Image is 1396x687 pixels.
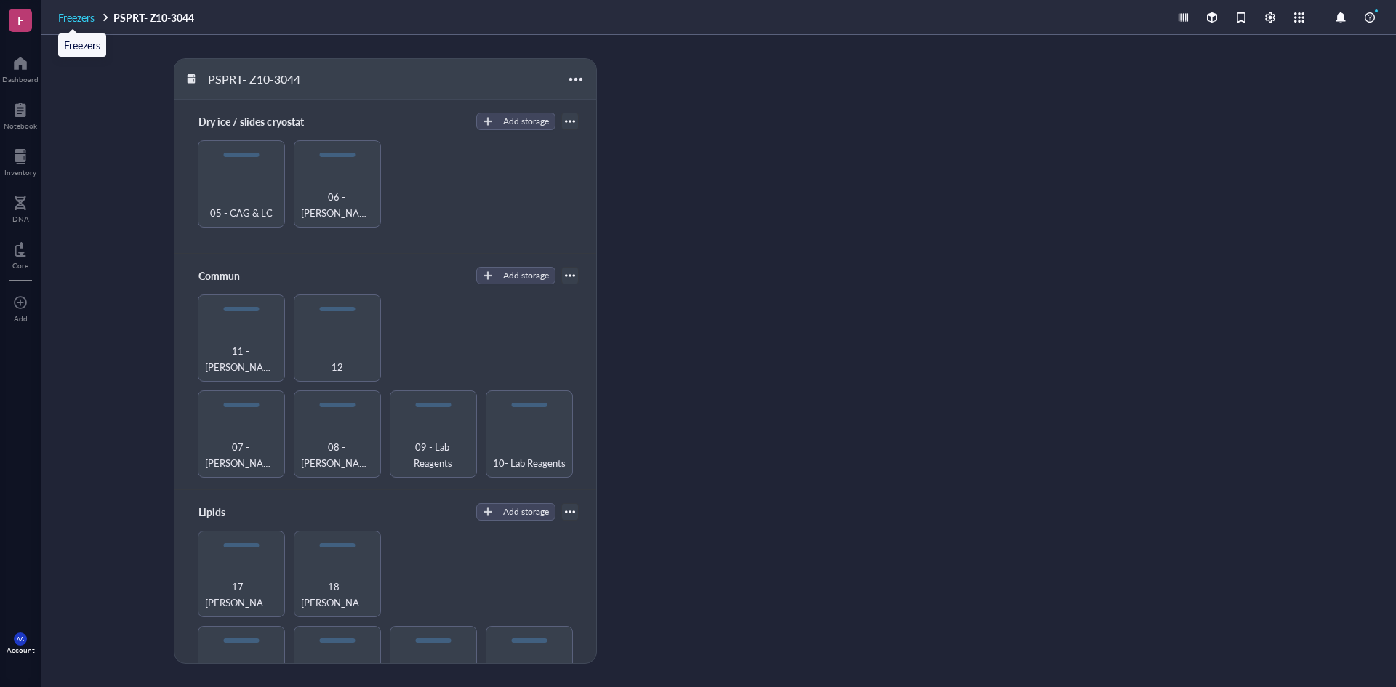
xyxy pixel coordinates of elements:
[2,52,39,84] a: Dashboard
[210,205,273,221] span: 05 - CAG & LC
[17,11,24,29] span: F
[12,238,28,270] a: Core
[12,214,29,223] div: DNA
[4,145,36,177] a: Inventory
[113,11,197,24] a: PSPRT- Z10-3044
[300,579,374,611] span: 18 - [PERSON_NAME]
[12,191,29,223] a: DNA
[17,636,24,643] span: AA
[7,646,35,654] div: Account
[503,269,549,282] div: Add storage
[192,111,310,132] div: Dry ice / slides cryostat
[476,113,555,130] button: Add storage
[12,261,28,270] div: Core
[300,439,374,471] span: 08 - [PERSON_NAME] et Fed
[476,267,555,284] button: Add storage
[201,67,307,92] div: PSPRT- Z10-3044
[4,168,36,177] div: Inventory
[192,502,279,522] div: Lipids
[300,189,374,221] span: 06 - [PERSON_NAME]
[204,439,278,471] span: 07 - [PERSON_NAME]
[503,505,549,518] div: Add storage
[192,265,279,286] div: Commun
[332,359,343,375] span: 12
[64,37,100,53] div: Freezers
[58,11,111,24] a: Freezers
[476,503,555,521] button: Add storage
[503,115,549,128] div: Add storage
[204,579,278,611] span: 17 - [PERSON_NAME] et [PERSON_NAME]
[2,75,39,84] div: Dashboard
[14,314,28,323] div: Add
[4,98,37,130] a: Notebook
[396,439,470,471] span: 09 - Lab Reagents
[4,121,37,130] div: Notebook
[493,455,566,471] span: 10- Lab Reagents
[58,10,95,25] span: Freezers
[204,343,278,375] span: 11 - [PERSON_NAME]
